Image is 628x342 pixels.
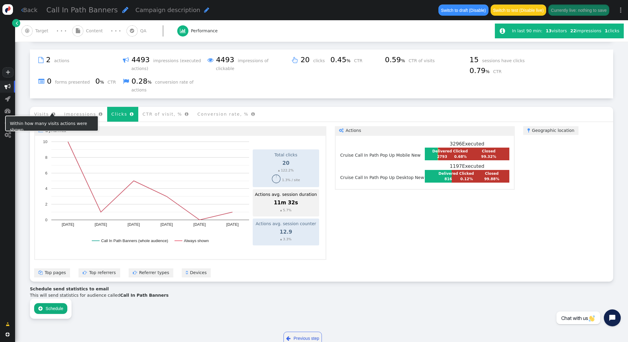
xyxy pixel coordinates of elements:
[255,191,317,198] td: Actions avg. session duration
[45,187,47,191] text: 4
[133,270,139,275] span: 
[527,128,532,133] span: 
[111,27,121,35] div: · · ·
[131,56,152,64] span: 4493
[475,171,509,182] td: Closed 99.88%
[182,268,211,277] a: Devices
[432,148,452,160] td: Delivered 2793
[177,20,231,42] a:  Performance
[129,268,174,277] a: Referrer types
[161,222,173,227] text: [DATE]
[282,178,300,182] span: 1.3% / site
[354,58,367,63] span: CTR
[34,126,326,135] a: Dynamics
[35,28,51,34] span: Target
[274,200,298,206] span: 11m 32s
[86,28,105,34] span: Content
[72,20,127,42] a:  Content · · ·
[46,6,118,14] span: Call In Path Banners
[185,112,189,116] span: 
[491,5,546,15] button: Switch to test (Disable live)
[5,120,11,126] span: 
[5,132,11,138] span: 
[52,112,56,116] span: 
[335,126,515,135] a: Actions
[122,6,128,13] span: 
[340,140,425,162] td: Cruise Call In Path Pop Up Mobile New
[5,332,10,337] span: 
[570,28,601,33] span: impressions
[216,56,236,64] span: 4493
[56,27,66,35] div: · · ·
[330,56,353,64] span: 0.45
[313,58,329,63] span: clicks
[46,56,53,64] span: 2
[5,96,11,102] span: 
[485,69,490,74] small: %
[180,28,186,33] span: 
[453,148,468,160] td: Clicked 0.68%
[95,222,107,227] text: [DATE]
[255,208,317,213] div: ▴ 5.7%
[207,56,213,65] span: 
[605,28,608,33] b: 1
[47,77,53,85] span: 0
[2,319,14,330] a: 
[300,56,312,64] span: 20
[127,20,177,42] a:  QA
[43,139,47,144] text: 10
[107,107,138,122] li: Clicks
[282,160,289,166] span: 20
[255,168,317,173] div: ▴ 122.2%
[255,237,317,242] div: ▴ 3.3%
[138,107,193,122] li: CTR of visit, %
[38,306,43,311] span: 
[16,20,18,26] span: 
[292,56,298,65] span: 
[469,66,492,75] span: 0.79
[130,112,134,116] span: 
[78,268,120,277] a: Top referrers
[100,80,104,85] small: %
[99,112,103,116] span: 
[339,128,346,133] span: 
[21,6,38,14] a: Back
[123,56,129,65] span: 
[438,171,458,182] td: Delivered 816
[83,270,89,275] span: 
[346,58,351,63] small: %
[120,293,168,298] b: Call In Path Banners
[469,148,509,160] td: Closed 99.32%
[62,222,74,227] text: [DATE]
[548,5,609,15] button: Currently live: nothing to save
[25,28,29,33] span: 
[21,20,72,42] a:  Target · · ·
[12,19,20,27] a: 
[30,292,613,299] div: This will send statistics for audience called
[459,171,474,182] td: Clicked 0.12%
[131,77,154,85] span: 0.28
[570,28,576,33] b: 22
[140,28,149,34] span: QA
[425,140,509,148] div: Executed
[5,108,11,114] span: 
[493,69,506,74] span: CTR
[469,56,481,64] span: 15
[34,268,70,277] a: Top pages
[401,58,405,63] small: %
[184,238,209,243] text: Always shown
[101,238,168,243] text: Call In Path Banners (whole audience)
[500,28,505,34] span: 
[5,84,11,90] span: 
[38,270,45,275] span: 
[186,270,190,275] span: 
[544,28,569,34] div: visitors
[2,4,13,15] img: logo-icon.svg
[194,222,206,227] text: [DATE]
[605,28,619,33] span: clicks
[255,220,317,227] td: Actions avg. session counter
[385,56,407,64] span: 0.59
[21,7,23,13] span: 
[523,126,579,135] a: Geographic location
[95,77,106,85] span: 0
